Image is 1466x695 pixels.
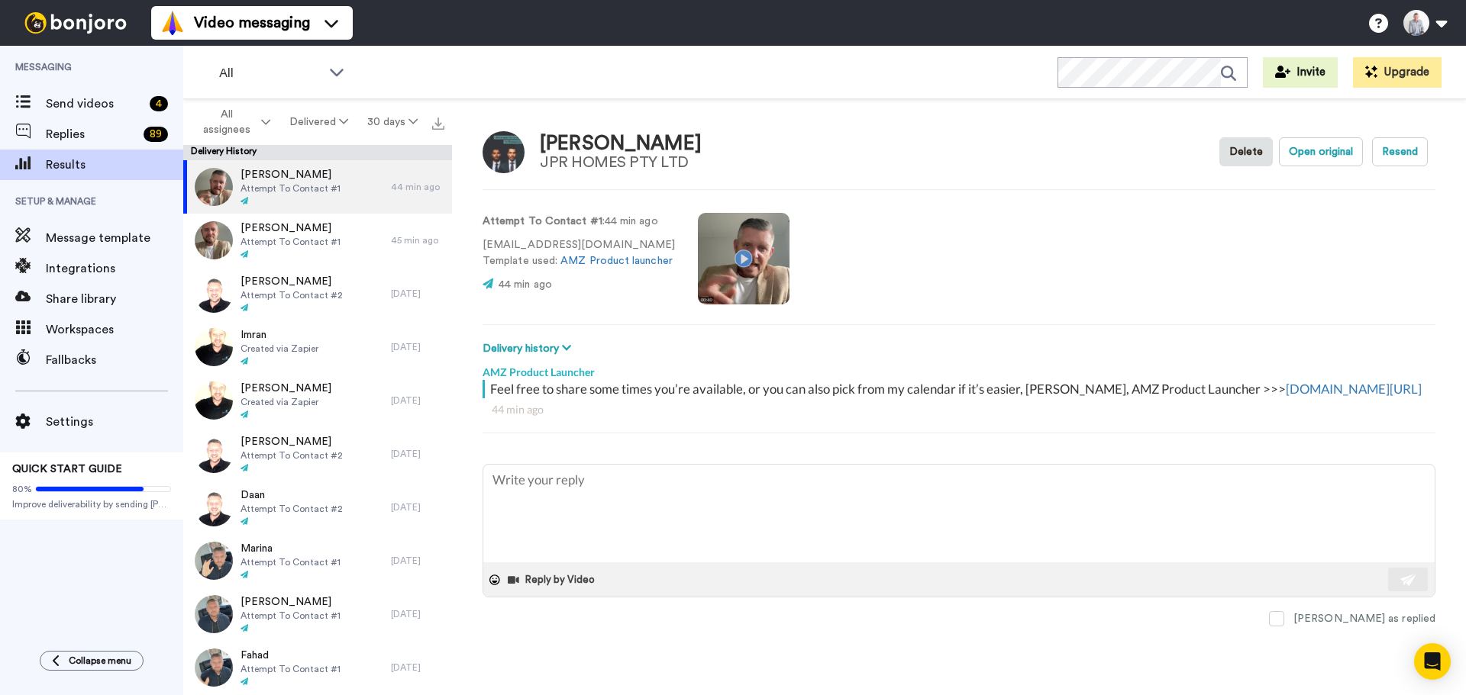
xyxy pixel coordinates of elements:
[492,402,1426,417] div: 44 min ago
[241,541,341,556] span: Marina
[46,413,183,431] span: Settings
[12,483,32,495] span: 80%
[46,95,144,113] span: Send videos
[1219,137,1273,166] button: Delete
[46,290,183,308] span: Share library
[69,655,131,667] span: Collapse menu
[499,279,552,290] span: 44 min ago
[1353,57,1442,88] button: Upgrade
[560,256,673,266] a: AMZ Product launcher
[195,168,233,206] img: 3a6b8404-a491-448d-8173-57f1d2b33a5e-thumb.jpg
[183,534,452,587] a: MarinaAttempt To Contact #1[DATE]
[183,145,452,160] div: Delivery History
[46,156,183,174] span: Results
[195,328,233,366] img: 03c04370-f720-41a8-992c-7bd50e89ef22-thumb.jpg
[241,236,341,248] span: Attempt To Contact #1
[391,341,444,353] div: [DATE]
[506,568,599,591] button: Reply by Video
[46,125,137,143] span: Replies
[241,556,341,568] span: Attempt To Contact #1
[183,481,452,534] a: DaanAttempt To Contact #2[DATE]
[186,101,279,143] button: All assignees
[183,587,452,641] a: [PERSON_NAME]Attempt To Contact #1[DATE]
[241,396,331,408] span: Created via Zapier
[391,181,444,193] div: 44 min ago
[241,449,343,462] span: Attempt To Contact #2
[432,117,444,130] img: export.svg
[241,343,318,355] span: Created via Zapier
[279,108,357,136] button: Delivered
[1400,574,1417,586] img: send-white.svg
[358,108,428,136] button: 30 days
[483,357,1435,380] div: AMZ Product Launcher
[144,127,168,142] div: 89
[483,131,525,173] img: Image of Rahul Dania
[490,380,1432,398] div: Feel free to share some times you’re available, or you can also pick from my calendar if it’s eas...
[195,275,233,313] img: 7cd8a9c7-eeb9-4497-94ad-80691d9f4afd-thumb.jpg
[183,641,452,694] a: FahadAttempt To Contact #1[DATE]
[1263,57,1338,88] button: Invite
[241,327,318,343] span: Imran
[241,274,343,289] span: [PERSON_NAME]
[241,503,343,515] span: Attempt To Contact #2
[391,661,444,674] div: [DATE]
[391,288,444,300] div: [DATE]
[183,374,452,427] a: [PERSON_NAME]Created via Zapier[DATE]
[241,648,341,663] span: Fahad
[194,12,310,34] span: Video messaging
[150,96,168,111] div: 4
[391,448,444,460] div: [DATE]
[483,340,576,357] button: Delivery history
[241,381,331,396] span: [PERSON_NAME]
[241,487,343,503] span: Daan
[540,133,702,155] div: [PERSON_NAME]
[195,542,233,580] img: 80c51c7d-c659-40f9-9d62-229c46554a5e-thumb.jpg
[540,154,702,171] div: JPR HOMES PTY LTD
[195,648,233,687] img: df5823cf-0c4c-431c-8103-5ed80e70b006-thumb.jpg
[241,220,341,236] span: [PERSON_NAME]
[391,501,444,513] div: [DATE]
[195,221,233,259] img: 9a8502b8-dd38-4dda-b9cf-8017c8b5a03f-thumb.jpg
[160,11,185,35] img: vm-color.svg
[195,488,233,526] img: e73e84ea-17a8-44fe-bd42-4033186dd67f-thumb.jpg
[183,427,452,481] a: [PERSON_NAME]Attempt To Contact #2[DATE]
[1414,643,1451,680] div: Open Intercom Messenger
[195,595,233,633] img: 8cbeeb45-0c31-4241-9ddc-7e3c02c52fbd-thumb.jpg
[241,289,343,301] span: Attempt To Contact #2
[1293,611,1435,626] div: [PERSON_NAME] as replied
[391,234,444,246] div: 45 min ago
[183,214,452,267] a: [PERSON_NAME]Attempt To Contact #145 min ago
[46,320,183,339] span: Workspaces
[18,12,133,34] img: bj-logo-header-white.svg
[241,182,341,195] span: Attempt To Contact #1
[219,64,321,82] span: All
[12,464,122,475] span: QUICK START GUIDE
[483,214,675,230] p: : 44 min ago
[391,555,444,567] div: [DATE]
[40,651,144,671] button: Collapse menu
[183,320,452,374] a: ImranCreated via Zapier[DATE]
[183,160,452,214] a: [PERSON_NAME]Attempt To Contact #144 min ago
[391,394,444,407] div: [DATE]
[241,167,341,182] span: [PERSON_NAME]
[391,608,444,620] div: [DATE]
[241,663,341,675] span: Attempt To Contact #1
[241,434,343,449] span: [PERSON_NAME]
[46,351,183,369] span: Fallbacks
[241,594,341,610] span: [PERSON_NAME]
[195,381,233,420] img: b30d839b-700c-467a-be83-006b1fa74dbf-thumb.jpg
[1372,137,1428,166] button: Resend
[483,237,675,269] p: [EMAIL_ADDRESS][DOMAIN_NAME] Template used:
[12,498,171,510] span: Improve deliverability by sending [PERSON_NAME]’s from your own email
[483,216,602,227] strong: Attempt To Contact #1
[183,267,452,320] a: [PERSON_NAME]Attempt To Contact #2[DATE]
[1286,381,1422,397] a: [DOMAIN_NAME][URL]
[46,229,183,247] span: Message template
[196,107,258,137] span: All assignees
[241,610,341,622] span: Attempt To Contact #1
[46,259,183,278] span: Integrations
[428,111,449,134] button: Export all results that match these filters now.
[1279,137,1363,166] button: Open original
[195,435,233,473] img: e84781ad-40d7-496f-ae0d-38b6ff5949b0-thumb.jpg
